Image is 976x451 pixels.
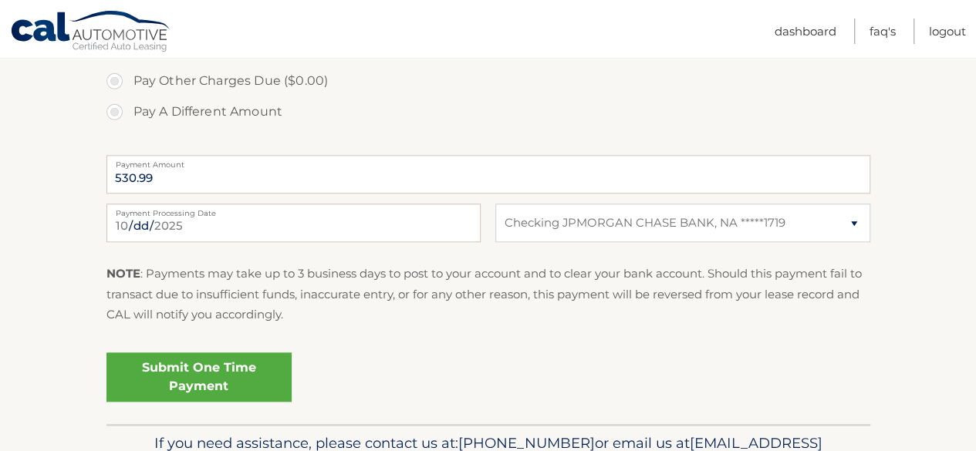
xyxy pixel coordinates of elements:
label: Pay A Different Amount [106,96,870,127]
a: Cal Automotive [10,10,172,55]
a: Submit One Time Payment [106,352,292,402]
label: Payment Processing Date [106,204,481,216]
input: Payment Amount [106,155,870,194]
label: Payment Amount [106,155,870,167]
a: Dashboard [775,19,836,44]
strong: NOTE [106,266,140,281]
p: : Payments may take up to 3 business days to post to your account and to clear your bank account.... [106,264,870,325]
label: Pay Other Charges Due ($0.00) [106,66,870,96]
a: FAQ's [870,19,896,44]
a: Logout [929,19,966,44]
input: Payment Date [106,204,481,242]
